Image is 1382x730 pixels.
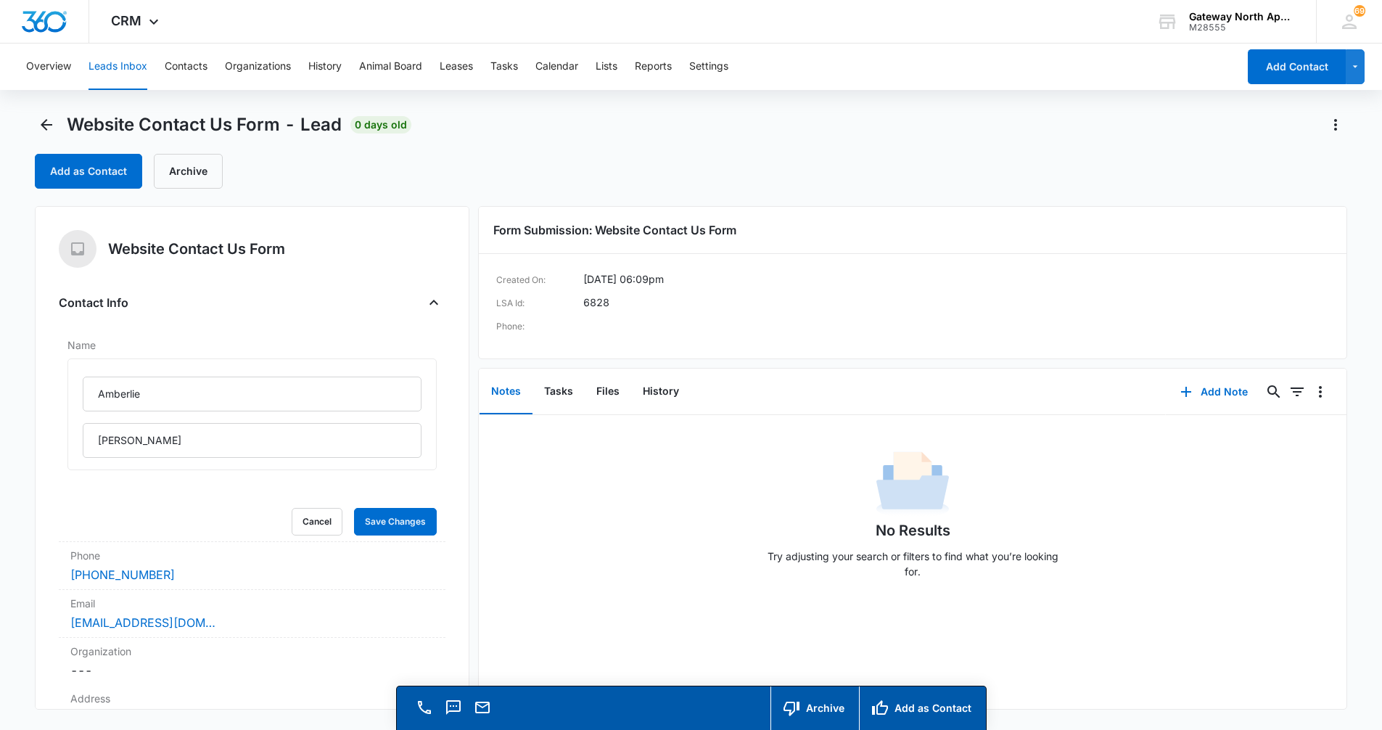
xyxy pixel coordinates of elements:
button: Add as Contact [859,686,986,730]
button: Organizations [225,44,291,90]
span: CRM [111,13,141,28]
button: Actions [1324,113,1347,136]
dt: LSA Id: [496,295,583,312]
button: Archive [770,686,859,730]
p: Try adjusting your search or filters to find what you’re looking for. [760,549,1065,579]
a: [EMAIL_ADDRESS][DOMAIN_NAME] [70,614,215,631]
span: Website Contact Us Form - Lead [67,114,342,136]
input: First Name [83,377,421,411]
button: Archive [154,154,223,189]
button: Text [443,697,464,718]
button: Leases [440,44,473,90]
button: Email [472,697,493,718]
button: Add Note [1166,374,1262,409]
button: Notes [480,369,532,414]
label: Organization [70,644,434,659]
button: Settings [689,44,728,90]
dt: Phone: [496,318,583,335]
button: Contacts [165,44,207,90]
label: Address [70,691,434,706]
button: Overview [26,44,71,90]
a: Email [472,706,493,718]
button: History [308,44,342,90]
dd: 6828 [583,295,609,312]
span: 0 days old [350,116,411,134]
button: Reports [635,44,672,90]
a: Text [443,706,464,718]
div: account name [1189,11,1295,22]
input: Last Name [83,423,421,458]
a: [PHONE_NUMBER] [70,566,175,583]
dt: Created On: [496,271,583,289]
div: Organization--- [59,638,445,685]
button: Tasks [490,44,518,90]
button: Back [35,113,58,136]
div: notifications count [1354,5,1365,17]
dd: [DATE] 06:09pm [583,271,664,289]
button: Filters [1286,380,1309,403]
h4: Contact Info [59,294,128,311]
a: Call [414,706,435,718]
button: Lists [596,44,617,90]
button: Tasks [532,369,585,414]
label: Name [67,337,437,353]
button: Add Contact [1248,49,1346,84]
h5: Website Contact Us Form [108,238,285,260]
h3: Form Submission: Website Contact Us Form [493,221,1333,239]
button: Overflow Menu [1309,380,1332,403]
button: Cancel [292,508,342,536]
dd: --- [70,662,434,679]
button: History [631,369,691,414]
h1: No Results [876,520,950,541]
button: Leads Inbox [89,44,147,90]
button: Add as Contact [35,154,142,189]
span: 69 [1354,5,1365,17]
label: Email [70,596,434,611]
button: Close [422,291,445,314]
div: account id [1189,22,1295,33]
div: Email[EMAIL_ADDRESS][DOMAIN_NAME] [59,590,445,638]
button: Save Changes [354,508,437,536]
label: Phone [70,548,434,563]
button: Call [414,697,435,718]
button: Files [585,369,631,414]
button: Animal Board [359,44,422,90]
button: Search... [1262,380,1286,403]
div: Phone[PHONE_NUMBER] [59,542,445,590]
button: Calendar [535,44,578,90]
img: No Data [876,447,949,520]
